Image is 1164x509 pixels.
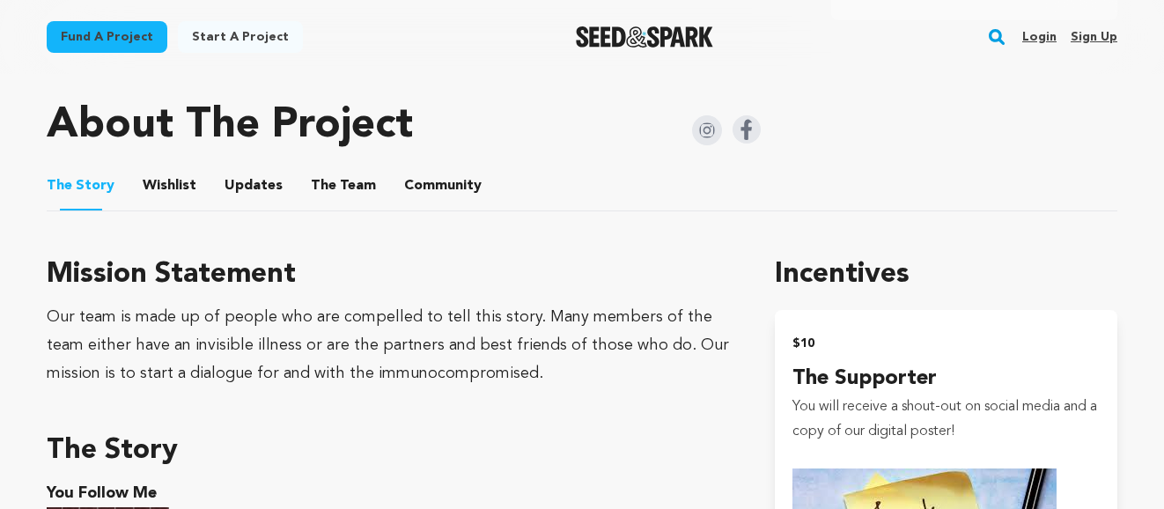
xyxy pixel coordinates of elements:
[47,303,733,387] div: Our team is made up of people who are compelled to tell this story. Many members of the team eith...
[692,115,722,145] img: Seed&Spark Instagram Icon
[1071,23,1117,51] a: Sign up
[576,26,714,48] a: Seed&Spark Homepage
[47,254,733,296] h3: Mission Statement
[47,21,167,53] a: Fund a project
[47,105,413,147] h1: About The Project
[143,175,196,196] span: Wishlist
[47,430,733,472] h3: The Story
[576,26,714,48] img: Seed&Spark Logo Dark Mode
[47,175,114,196] span: Story
[733,115,761,144] img: Seed&Spark Facebook Icon
[1022,23,1057,51] a: Login
[775,254,1117,296] h1: Incentives
[792,395,1100,444] p: You will receive a shout-out on social media and a copy of our digital poster!
[311,175,336,196] span: The
[404,175,482,196] span: Community
[792,331,1100,356] h2: $10
[178,21,303,53] a: Start a project
[311,175,376,196] span: Team
[792,363,1100,395] h4: The Supporter
[47,175,72,196] span: The
[225,175,283,196] span: Updates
